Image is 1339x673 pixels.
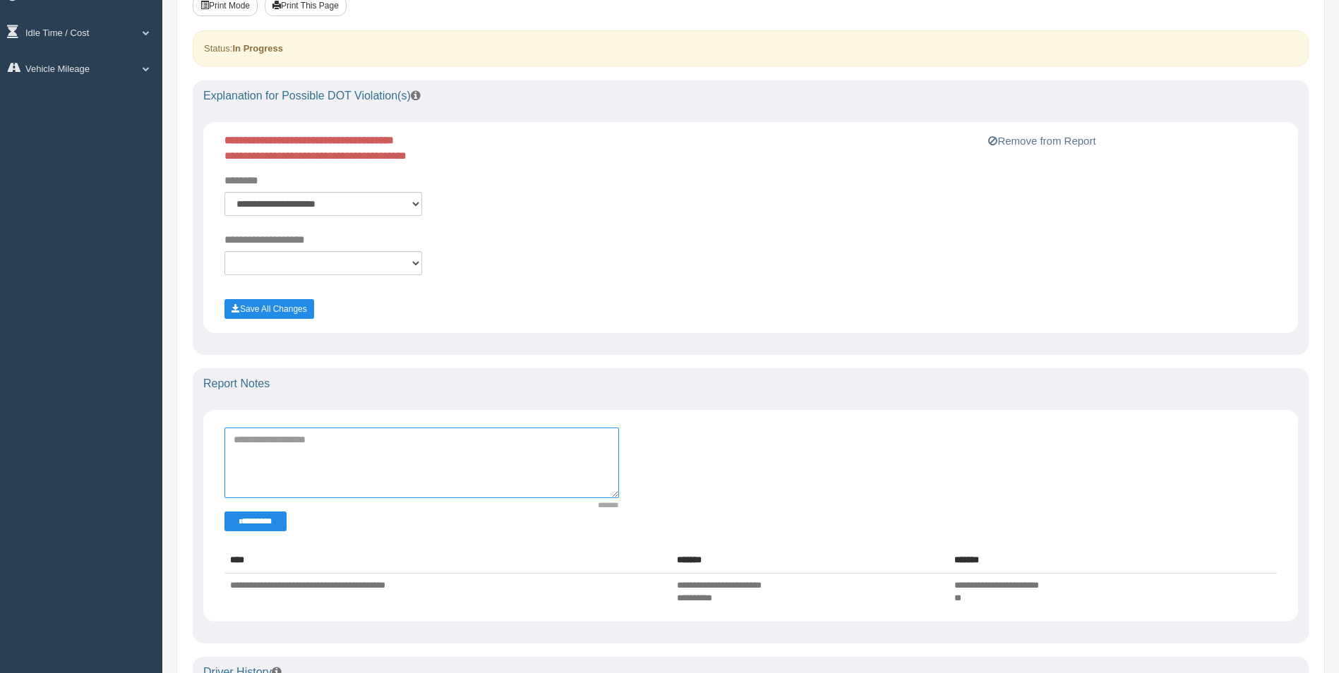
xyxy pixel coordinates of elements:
[224,511,287,531] button: Change Filter Options
[224,299,314,319] button: Save
[232,43,283,54] strong: In Progress
[193,80,1309,111] div: Explanation for Possible DOT Violation(s)
[193,368,1309,399] div: Report Notes
[984,133,1100,150] button: Remove from Report
[193,30,1309,66] div: Status:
